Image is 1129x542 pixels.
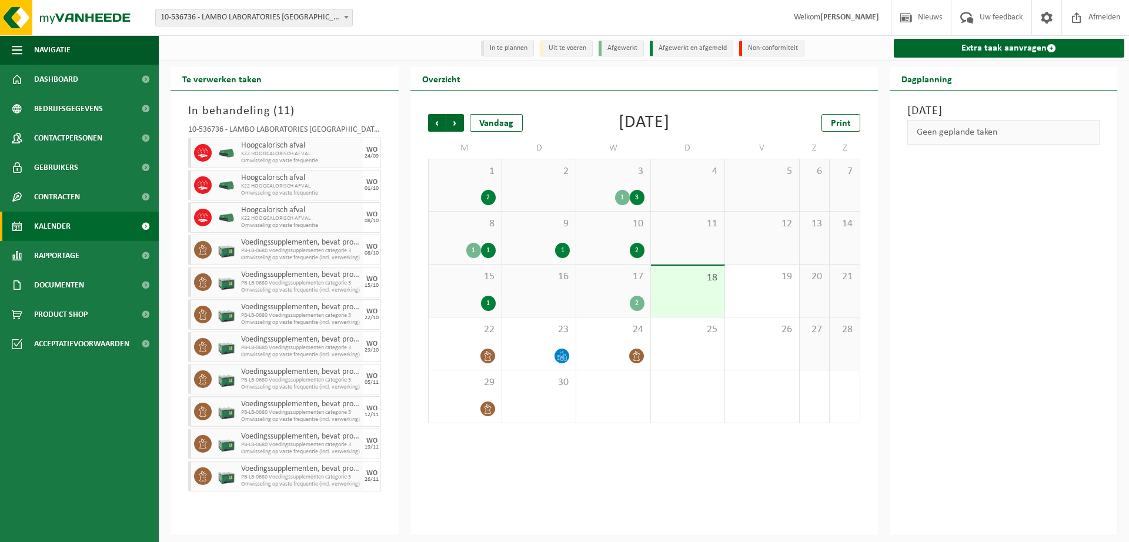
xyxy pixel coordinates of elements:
[241,222,360,229] span: Omwisseling op vaste frequentie
[582,218,644,230] span: 10
[241,441,360,449] span: PB-LB-0680 Voedingssupplementen categorie 3
[599,41,644,56] li: Afgewerkt
[241,449,360,456] span: Omwisseling op vaste frequentie (incl. verwerking)
[218,213,235,222] img: HK-XK-22-GN-00
[241,367,360,377] span: Voedingssupplementen, bevat producten van dierlijke oorsprong, categorie 3
[241,141,360,150] span: Hoogcalorisch afval
[806,270,823,283] span: 20
[366,373,378,380] div: WO
[34,123,102,153] span: Contactpersonen
[366,146,378,153] div: WO
[241,247,360,255] span: PB-LB-0680 Voedingssupplementen categorie 3
[800,138,830,159] td: Z
[836,218,853,230] span: 14
[657,165,719,178] span: 4
[241,287,360,294] span: Omwisseling op vaste frequentie (incl. verwerking)
[241,150,360,158] span: K22 HOOGCALORISCH AFVAL
[241,255,360,262] span: Omwisseling op vaste frequentie (incl. verwerking)
[241,206,360,215] span: Hoogcalorisch afval
[366,243,378,250] div: WO
[188,126,381,138] div: 10-536736 - LAMBO LABORATORIES [GEOGRAPHIC_DATA] - [GEOGRAPHIC_DATA]
[836,270,853,283] span: 21
[366,276,378,283] div: WO
[651,138,725,159] td: D
[582,270,644,283] span: 17
[34,212,71,241] span: Kalender
[435,376,496,389] span: 29
[907,102,1100,120] h3: [DATE]
[365,283,379,289] div: 15/10
[241,464,360,474] span: Voedingssupplementen, bevat producten van dierlijke oorsprong, categorie 3
[241,335,360,344] span: Voedingssupplementen, bevat producten van dierlijke oorsprong, categorie 3
[278,105,290,117] span: 11
[657,272,719,285] span: 18
[218,273,235,291] img: PB-LB-0680-HPE-GN-01
[410,67,472,90] h2: Overzicht
[241,183,360,190] span: K22 HOOGCALORISCH AFVAL
[34,182,80,212] span: Contracten
[366,470,378,477] div: WO
[428,114,446,132] span: Vorige
[435,270,496,283] span: 15
[218,338,235,356] img: PB-LB-0680-HPE-GN-01
[907,120,1100,145] div: Geen geplande taken
[241,344,360,352] span: PB-LB-0680 Voedingssupplementen categorie 3
[241,400,360,409] span: Voedingssupplementen, bevat producten van dierlijke oorsprong, categorie 3
[650,41,733,56] li: Afgewerkt en afgemeld
[582,323,644,336] span: 24
[890,67,964,90] h2: Dagplanning
[435,323,496,336] span: 22
[836,165,853,178] span: 7
[508,165,570,178] span: 2
[34,241,79,270] span: Rapportage
[731,165,793,178] span: 5
[836,323,853,336] span: 28
[365,186,379,192] div: 01/10
[241,432,360,441] span: Voedingssupplementen, bevat producten van dierlijke oorsprong, categorie 3
[502,138,576,159] td: D
[555,243,570,258] div: 1
[657,218,719,230] span: 11
[366,308,378,315] div: WO
[241,238,360,247] span: Voedingssupplementen, bevat producten van dierlijke oorsprong, categorie 3
[806,323,823,336] span: 27
[366,437,378,444] div: WO
[171,67,273,90] h2: Te verwerken taken
[481,190,496,205] div: 2
[365,477,379,483] div: 26/11
[731,323,793,336] span: 26
[365,380,379,386] div: 05/11
[218,403,235,420] img: PB-LB-0680-HPE-GN-01
[34,329,129,359] span: Acceptatievoorwaarden
[894,39,1125,58] a: Extra taak aanvragen
[508,376,570,389] span: 30
[508,218,570,230] span: 9
[540,41,593,56] li: Uit te voeren
[831,119,851,128] span: Print
[218,435,235,453] img: PB-LB-0680-HPE-GN-01
[155,9,353,26] span: 10-536736 - LAMBO LABORATORIES NV - WIJNEGEM
[34,35,71,65] span: Navigatie
[820,13,879,22] strong: [PERSON_NAME]
[34,65,78,94] span: Dashboard
[428,138,502,159] td: M
[34,270,84,300] span: Documenten
[241,409,360,416] span: PB-LB-0680 Voedingssupplementen categorie 3
[615,190,630,205] div: 1
[241,303,360,312] span: Voedingssupplementen, bevat producten van dierlijke oorsprong, categorie 3
[34,94,103,123] span: Bedrijfsgegevens
[218,370,235,388] img: PB-LB-0680-HPE-GN-01
[241,190,360,197] span: Omwisseling op vaste frequentie
[366,211,378,218] div: WO
[576,138,650,159] td: W
[34,153,78,182] span: Gebruikers
[806,218,823,230] span: 13
[218,181,235,190] img: HK-XK-22-GN-00
[365,412,379,418] div: 12/11
[466,243,481,258] div: 1
[435,218,496,230] span: 8
[830,138,860,159] td: Z
[188,102,381,120] h3: In behandeling ( )
[241,416,360,423] span: Omwisseling op vaste frequentie (incl. verwerking)
[365,218,379,224] div: 08/10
